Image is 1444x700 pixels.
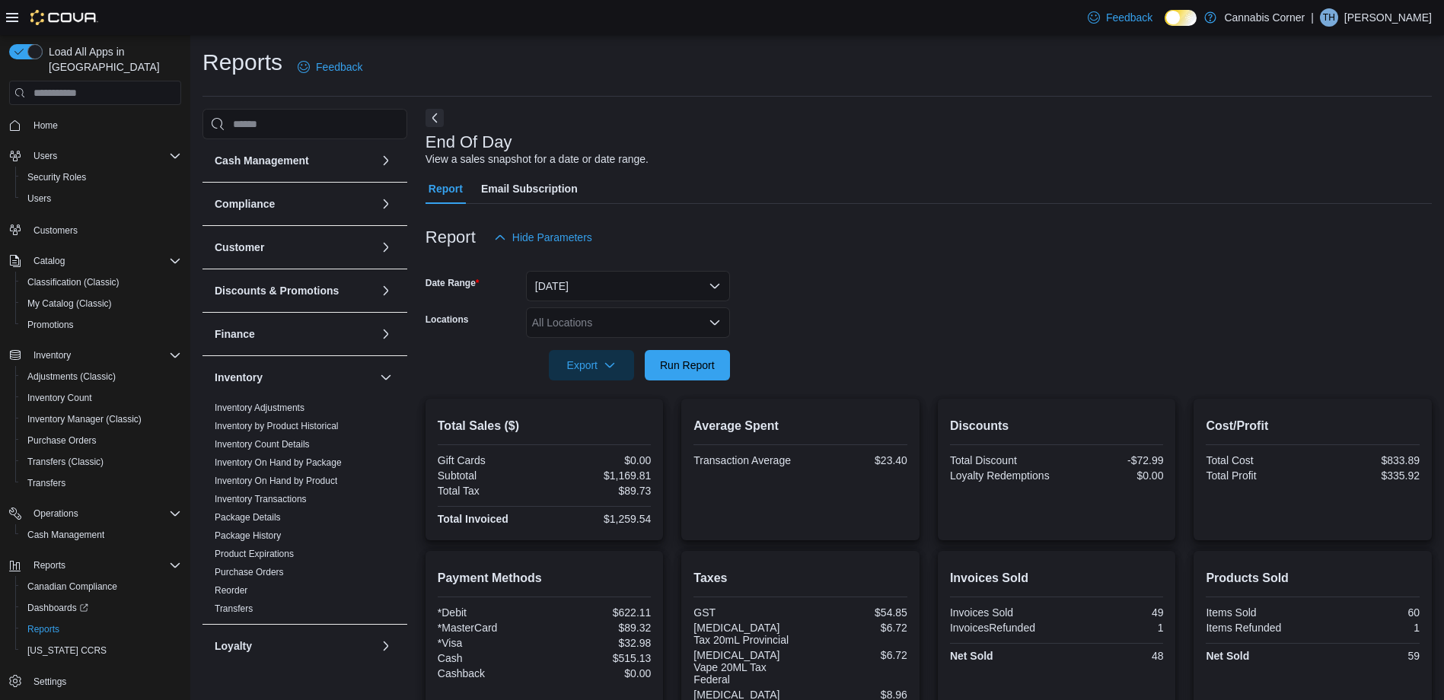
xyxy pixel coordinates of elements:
[215,370,374,385] button: Inventory
[215,549,294,559] a: Product Expirations
[426,277,480,289] label: Date Range
[1316,650,1420,662] div: 59
[27,556,181,574] span: Reports
[1323,8,1335,27] span: TH
[21,294,118,313] a: My Catalog (Classic)
[1316,454,1420,466] div: $833.89
[27,477,65,489] span: Transfers
[1206,417,1420,435] h2: Cost/Profit
[21,453,110,471] a: Transfers (Classic)
[202,399,407,624] div: Inventory
[215,476,337,486] a: Inventory On Hand by Product
[27,556,72,574] button: Reports
[21,316,181,334] span: Promotions
[426,133,512,151] h3: End Of Day
[33,676,66,688] span: Settings
[27,504,181,523] span: Operations
[21,389,181,407] span: Inventory Count
[21,474,72,492] a: Transfers
[693,606,797,619] div: GST
[43,44,181,75] span: Load All Apps in [GEOGRAPHIC_DATA]
[804,454,907,466] div: $23.40
[215,638,374,654] button: Loyalty
[1316,622,1420,634] div: 1
[215,530,281,541] a: Package History
[1060,606,1163,619] div: 49
[438,637,541,649] div: *Visa
[215,493,307,505] span: Inventory Transactions
[1206,622,1309,634] div: Items Refunded
[215,566,284,578] span: Purchase Orders
[1206,606,1309,619] div: Items Sold
[215,584,247,597] span: Reorder
[512,230,592,245] span: Hide Parameters
[377,195,395,213] button: Compliance
[1106,10,1152,25] span: Feedback
[1316,606,1420,619] div: 60
[27,147,63,165] button: Users
[438,652,541,664] div: Cash
[215,457,342,469] span: Inventory On Hand by Package
[202,47,282,78] h1: Reports
[660,358,715,373] span: Run Report
[27,171,86,183] span: Security Roles
[438,454,541,466] div: Gift Cards
[21,599,94,617] a: Dashboards
[1344,8,1432,27] p: [PERSON_NAME]
[27,252,71,270] button: Catalog
[438,485,541,497] div: Total Tax
[547,469,651,482] div: $1,169.81
[1206,454,1309,466] div: Total Cost
[3,145,187,167] button: Users
[215,402,304,413] a: Inventory Adjustments
[215,153,374,168] button: Cash Management
[215,548,294,560] span: Product Expirations
[21,526,181,544] span: Cash Management
[21,168,181,186] span: Security Roles
[33,150,57,162] span: Users
[15,366,187,387] button: Adjustments (Classic)
[15,272,187,293] button: Classification (Classic)
[950,622,1054,634] div: InvoicesRefunded
[215,420,339,432] span: Inventory by Product Historical
[549,350,634,380] button: Export
[693,454,797,466] div: Transaction Average
[377,238,395,256] button: Customer
[27,276,120,288] span: Classification (Classic)
[215,567,284,577] a: Purchase Orders
[804,622,907,634] div: $6.72
[215,638,252,654] h3: Loyalty
[215,240,374,255] button: Customer
[804,606,907,619] div: $54.85
[15,524,187,546] button: Cash Management
[33,349,71,361] span: Inventory
[215,402,304,414] span: Inventory Adjustments
[27,220,181,239] span: Customers
[3,250,187,272] button: Catalog
[21,474,181,492] span: Transfers
[15,576,187,597] button: Canadian Compliance
[21,620,65,638] a: Reports
[27,456,104,468] span: Transfers (Classic)
[21,273,181,291] span: Classification (Classic)
[804,649,907,661] div: $6.72
[438,569,652,587] h2: Payment Methods
[21,431,103,450] a: Purchase Orders
[950,606,1054,619] div: Invoices Sold
[429,173,463,204] span: Report
[693,569,907,587] h2: Taxes
[21,410,148,428] a: Inventory Manager (Classic)
[21,189,57,208] a: Users
[215,603,253,615] span: Transfers
[21,316,80,334] a: Promotions
[377,368,395,387] button: Inventory
[215,196,374,212] button: Compliance
[1206,650,1249,662] strong: Net Sold
[21,641,113,660] a: [US_STATE] CCRS
[15,387,187,409] button: Inventory Count
[950,650,993,662] strong: Net Sold
[27,371,116,383] span: Adjustments (Classic)
[215,326,255,342] h3: Finance
[27,346,77,364] button: Inventory
[377,325,395,343] button: Finance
